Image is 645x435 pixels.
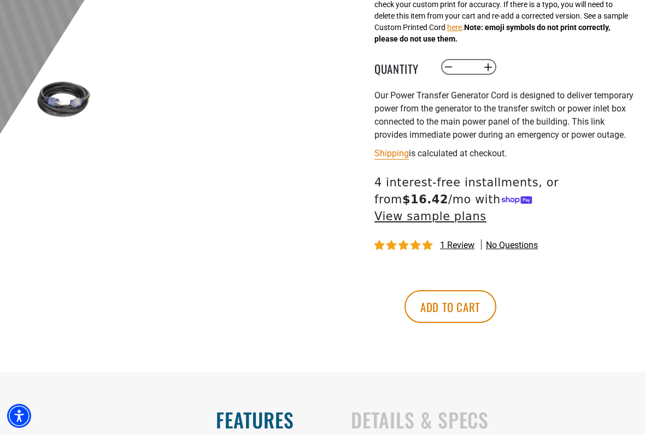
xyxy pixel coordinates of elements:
[374,146,637,161] div: is calculated at checkout.
[32,68,96,131] img: black
[351,408,622,431] h2: Details & Specs
[440,240,474,250] span: 1 review
[374,89,637,142] p: Our Power Transfer Generator Cord is designed to deliver temporary power from the generator to th...
[374,23,610,43] strong: Note: emoji symbols do not print correctly, please do not use them.
[7,404,31,428] div: Accessibility Menu
[23,408,294,431] h2: Features
[374,148,409,158] a: Shipping
[404,290,496,323] button: Add to cart
[447,22,462,33] button: here
[374,60,429,74] label: Quantity
[486,239,538,251] span: No questions
[374,240,435,251] span: 5.00 stars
